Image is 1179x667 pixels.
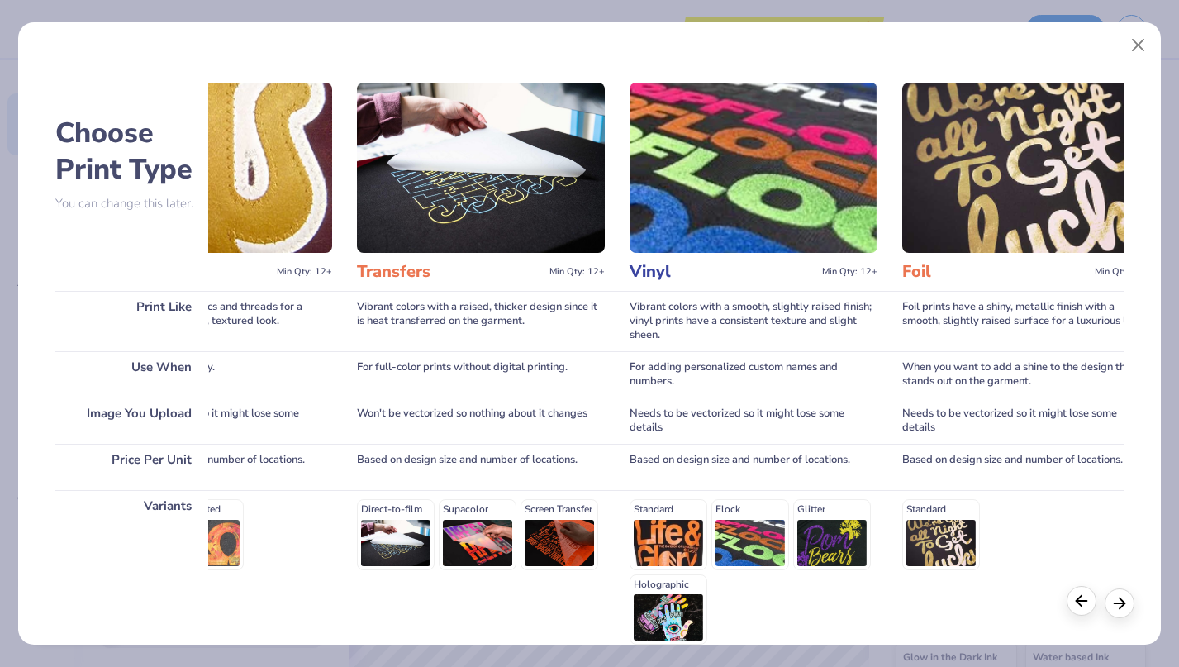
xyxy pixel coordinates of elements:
div: Use When [55,351,208,398]
img: Vinyl [630,83,877,253]
div: Based on design size and number of locations. [902,444,1150,490]
img: Transfers [357,83,605,253]
div: Needs to be vectorized so it might lose some details [902,398,1150,444]
h2: Choose Print Type [55,115,208,188]
div: Vibrant colors with a raised, thicker design since it is heat transferred on the garment. [357,291,605,351]
div: Based on design size and number of locations. [357,444,605,490]
div: Vibrant colors with a smooth, slightly raised finish; vinyl prints have a consistent texture and ... [630,291,877,351]
div: Incorporates various fabrics and threads for a raised, multi-dimensional, textured look. [84,291,332,351]
span: Min Qty: 12+ [822,266,877,278]
div: Variants [55,490,208,654]
div: When you want to add a shine to the design that stands out on the garment. [902,351,1150,398]
div: For large-area embroidery. [84,351,332,398]
img: Applique [84,83,332,253]
div: Needs to be vectorized so it might lose some details [630,398,877,444]
button: Close [1122,30,1153,61]
h3: Transfers [357,261,543,283]
span: Min Qty: 12+ [1095,266,1150,278]
div: Price Per Unit [55,444,208,490]
img: Foil [902,83,1150,253]
div: Based on design size and number of locations. [630,444,877,490]
p: You can change this later. [55,197,208,211]
h3: Vinyl [630,261,815,283]
div: For adding personalized custom names and numbers. [630,351,877,398]
span: Min Qty: 12+ [277,266,332,278]
div: For full-color prints without digital printing. [357,351,605,398]
div: Won't be vectorized so nothing about it changes [357,398,605,444]
div: Based on design size and number of locations. [84,444,332,490]
div: Needs to be vectorized so it might lose some details [84,398,332,444]
div: Print Like [55,291,208,351]
div: Image You Upload [55,398,208,444]
span: Min Qty: 12+ [549,266,605,278]
div: Foil prints have a shiny, metallic finish with a smooth, slightly raised surface for a luxurious ... [902,291,1150,351]
h3: Foil [902,261,1088,283]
